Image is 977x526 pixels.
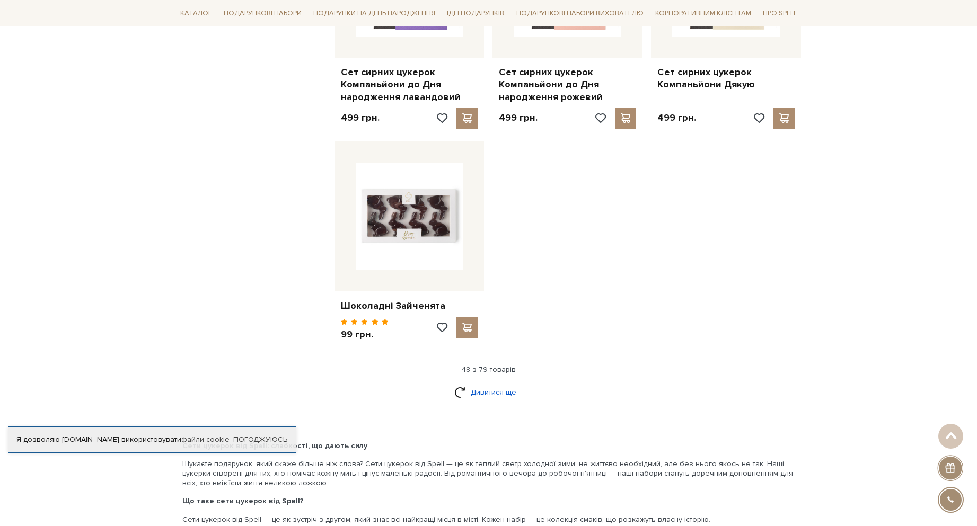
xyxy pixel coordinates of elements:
[341,328,389,341] p: 99 грн.
[182,459,795,488] p: Шукаєте подарунок, який скаже більше ніж слова? Сети цукерок від Spell — це як теплий светр холод...
[657,112,696,124] p: 499 грн.
[512,4,648,22] a: Подарункові набори вихователю
[443,5,508,22] a: Ідеї подарунків
[356,163,463,270] img: Шоколадні Зайченята
[181,435,230,444] a: файли cookie
[657,66,795,91] a: Сет сирних цукерок Компаньйони Дякую
[309,5,439,22] a: Подарунки на День народження
[172,365,806,375] div: 48 з 79 товарів
[182,515,795,524] p: Сети цукерок від Spell — це як зустріч з другом, який знає всі найкращі місця в місті. Кожен набі...
[8,435,296,444] div: Я дозволяю [DOMAIN_NAME] використовувати
[759,5,801,22] a: Про Spell
[454,383,523,402] a: Дивитися ще
[233,435,287,444] a: Погоджуюсь
[499,66,636,103] a: Сет сирних цукерок Компаньйони до Дня народження рожевий
[176,5,216,22] a: Каталог
[182,496,304,505] b: Що таке сети цукерок від Spell?
[341,66,478,103] a: Сет сирних цукерок Компаньйони до Дня народження лавандовий
[341,112,380,124] p: 499 грн.
[341,300,478,312] a: Шоколадні Зайченята
[651,4,755,22] a: Корпоративним клієнтам
[499,112,538,124] p: 499 грн.
[182,441,367,450] b: Сети цукерок від Spell: слабкості, що дають силу
[219,5,306,22] a: Подарункові набори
